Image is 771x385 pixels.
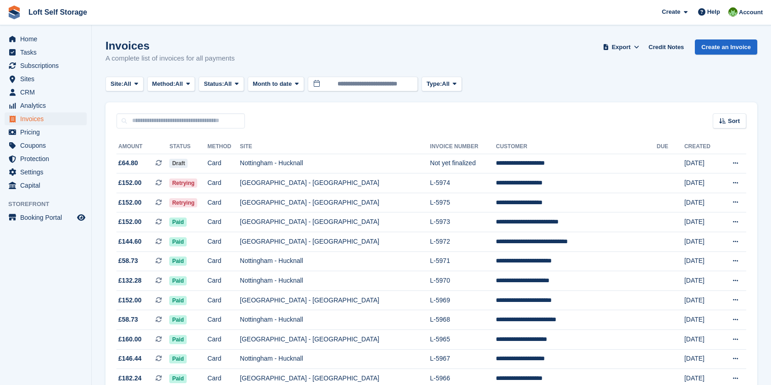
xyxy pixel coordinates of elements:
[248,77,304,92] button: Month to date
[207,330,240,350] td: Card
[422,77,462,92] button: Type: All
[612,43,631,52] span: Export
[430,139,496,154] th: Invoice Number
[430,290,496,310] td: L-5969
[123,79,131,89] span: All
[684,173,720,193] td: [DATE]
[707,7,720,17] span: Help
[5,99,87,112] a: menu
[240,139,430,154] th: Site
[175,79,183,89] span: All
[695,39,757,55] a: Create an Invoice
[430,330,496,350] td: L-5965
[20,179,75,192] span: Capital
[240,251,430,271] td: Nottingham - Hucknall
[240,212,430,232] td: [GEOGRAPHIC_DATA] - [GEOGRAPHIC_DATA]
[25,5,91,20] a: Loft Self Storage
[253,79,292,89] span: Month to date
[684,193,720,212] td: [DATE]
[169,139,207,154] th: Status
[684,290,720,310] td: [DATE]
[684,139,720,154] th: Created
[20,152,75,165] span: Protection
[169,159,188,168] span: Draft
[169,257,186,266] span: Paid
[728,117,740,126] span: Sort
[118,296,142,305] span: £152.00
[204,79,224,89] span: Status:
[169,335,186,344] span: Paid
[207,212,240,232] td: Card
[105,77,144,92] button: Site: All
[430,173,496,193] td: L-5974
[118,374,142,383] span: £182.24
[169,374,186,383] span: Paid
[147,77,195,92] button: Method: All
[118,315,138,324] span: £58.73
[427,79,442,89] span: Type:
[5,46,87,59] a: menu
[5,86,87,99] a: menu
[430,232,496,252] td: L-5972
[118,217,142,227] span: £152.00
[118,335,142,344] span: £160.00
[118,158,138,168] span: £64.80
[5,33,87,45] a: menu
[430,251,496,271] td: L-5971
[118,276,142,285] span: £132.28
[20,112,75,125] span: Invoices
[118,354,142,363] span: £146.44
[169,296,186,305] span: Paid
[20,73,75,85] span: Sites
[169,198,197,207] span: Retrying
[684,251,720,271] td: [DATE]
[76,212,87,223] a: Preview store
[684,271,720,291] td: [DATE]
[169,218,186,227] span: Paid
[5,139,87,152] a: menu
[684,154,720,173] td: [DATE]
[207,139,240,154] th: Method
[645,39,688,55] a: Credit Notes
[430,193,496,212] td: L-5975
[5,126,87,139] a: menu
[240,193,430,212] td: [GEOGRAPHIC_DATA] - [GEOGRAPHIC_DATA]
[169,354,186,363] span: Paid
[5,179,87,192] a: menu
[105,53,235,64] p: A complete list of invoices for all payments
[240,310,430,330] td: Nottingham - Hucknall
[240,330,430,350] td: [GEOGRAPHIC_DATA] - [GEOGRAPHIC_DATA]
[20,166,75,179] span: Settings
[207,154,240,173] td: Card
[105,39,235,52] h1: Invoices
[20,59,75,72] span: Subscriptions
[207,251,240,271] td: Card
[430,349,496,369] td: L-5967
[684,310,720,330] td: [DATE]
[20,211,75,224] span: Booking Portal
[240,290,430,310] td: [GEOGRAPHIC_DATA] - [GEOGRAPHIC_DATA]
[684,330,720,350] td: [DATE]
[684,232,720,252] td: [DATE]
[118,178,142,188] span: £152.00
[430,310,496,330] td: L-5968
[728,7,738,17] img: James Johnson
[601,39,641,55] button: Export
[240,271,430,291] td: Nottingham - Hucknall
[496,139,657,154] th: Customer
[240,349,430,369] td: Nottingham - Hucknall
[118,256,138,266] span: £58.73
[207,349,240,369] td: Card
[442,79,450,89] span: All
[20,86,75,99] span: CRM
[20,46,75,59] span: Tasks
[207,232,240,252] td: Card
[169,237,186,246] span: Paid
[199,77,244,92] button: Status: All
[207,173,240,193] td: Card
[20,99,75,112] span: Analytics
[169,315,186,324] span: Paid
[116,139,169,154] th: Amount
[5,152,87,165] a: menu
[5,73,87,85] a: menu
